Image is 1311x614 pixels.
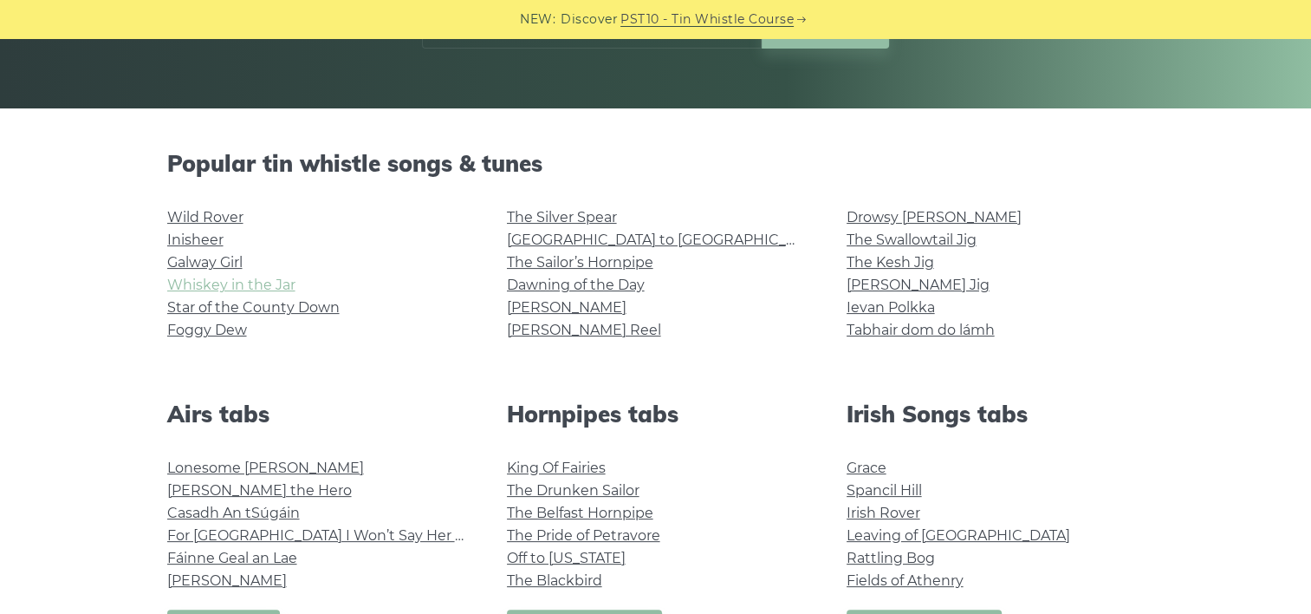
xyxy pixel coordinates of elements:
[167,482,352,499] a: [PERSON_NAME] the Hero
[847,572,964,589] a: Fields of Athenry
[847,527,1070,544] a: Leaving of [GEOGRAPHIC_DATA]
[847,550,935,566] a: Rattling Bog
[847,322,995,338] a: Tabhair dom do lámh
[847,460,886,476] a: Grace
[507,232,827,248] a: [GEOGRAPHIC_DATA] to [GEOGRAPHIC_DATA]
[167,460,364,476] a: Lonesome [PERSON_NAME]
[520,10,555,29] span: NEW:
[847,482,922,499] a: Spancil Hill
[507,209,617,225] a: The Silver Spear
[847,209,1022,225] a: Drowsy [PERSON_NAME]
[167,322,247,338] a: Foggy Dew
[847,299,935,316] a: Ievan Polkka
[847,232,977,248] a: The Swallowtail Jig
[507,299,626,316] a: [PERSON_NAME]
[167,401,465,428] h2: Airs tabs
[167,209,243,225] a: Wild Rover
[507,505,653,521] a: The Belfast Hornpipe
[847,401,1145,428] h2: Irish Songs tabs
[167,505,300,521] a: Casadh An tSúgáin
[167,277,295,293] a: Whiskey in the Jar
[507,254,653,271] a: The Sailor’s Hornpipe
[507,322,661,338] a: [PERSON_NAME] Reel
[507,482,639,499] a: The Drunken Sailor
[167,254,243,271] a: Galway Girl
[507,401,805,428] h2: Hornpipes tabs
[847,277,990,293] a: [PERSON_NAME] Jig
[167,299,340,316] a: Star of the County Down
[167,150,1145,177] h2: Popular tin whistle songs & tunes
[561,10,618,29] span: Discover
[507,550,626,566] a: Off to [US_STATE]
[847,254,934,271] a: The Kesh Jig
[507,527,660,544] a: The Pride of Petravore
[507,277,645,293] a: Dawning of the Day
[507,460,606,476] a: King Of Fairies
[507,572,602,589] a: The Blackbird
[620,10,794,29] a: PST10 - Tin Whistle Course
[167,572,287,589] a: [PERSON_NAME]
[167,550,297,566] a: Fáinne Geal an Lae
[167,232,224,248] a: Inisheer
[847,505,920,521] a: Irish Rover
[167,527,497,544] a: For [GEOGRAPHIC_DATA] I Won’t Say Her Name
